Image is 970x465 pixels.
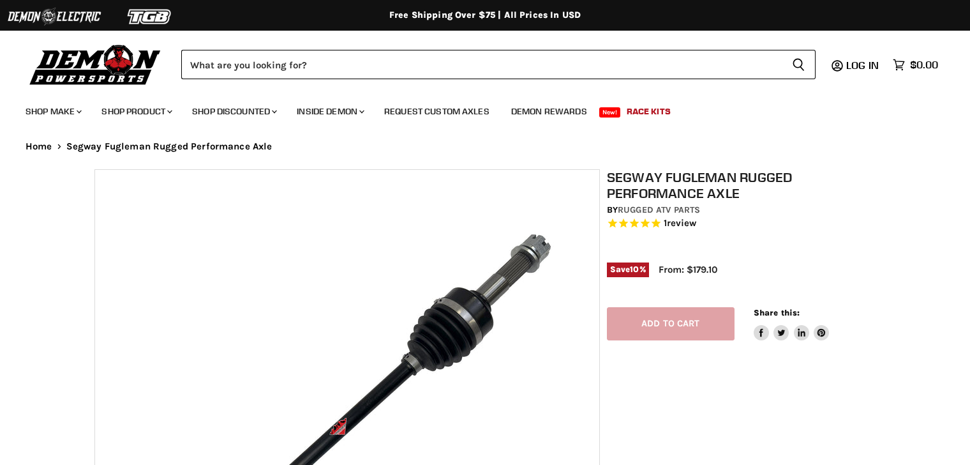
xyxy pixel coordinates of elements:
[618,204,700,215] a: Rugged ATV Parts
[910,59,938,71] span: $0.00
[26,141,52,152] a: Home
[502,98,597,125] a: Demon Rewards
[782,50,816,79] button: Search
[66,141,272,152] span: Segway Fugleman Rugged Performance Axle
[754,308,800,317] span: Share this:
[287,98,372,125] a: Inside Demon
[92,98,180,125] a: Shop Product
[16,98,89,125] a: Shop Make
[607,203,883,217] div: by
[6,4,102,29] img: Demon Electric Logo 2
[16,93,935,125] ul: Main menu
[754,307,830,341] aside: Share this:
[607,217,883,231] span: Rated 5.0 out of 5 stars 1 reviews
[617,98,680,125] a: Race Kits
[183,98,285,125] a: Shop Discounted
[667,218,697,229] span: review
[102,4,198,29] img: TGB Logo 2
[26,42,165,87] img: Demon Powersports
[607,169,883,201] h1: Segway Fugleman Rugged Performance Axle
[659,264,717,275] span: From: $179.10
[886,56,944,74] a: $0.00
[375,98,499,125] a: Request Custom Axles
[846,59,879,72] span: Log in
[630,264,639,274] span: 10
[607,263,649,277] span: Save %
[664,218,697,229] span: 1 reviews
[840,59,886,71] a: Log in
[181,50,782,79] input: Search
[181,50,816,79] form: Product
[599,107,621,118] span: New!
